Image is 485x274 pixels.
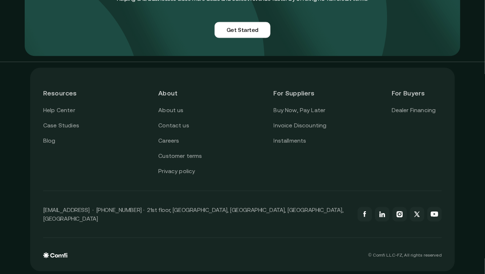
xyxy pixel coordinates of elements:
[215,22,271,38] a: Get Started
[274,121,327,131] a: Invoice Discounting
[392,81,442,106] header: For Buyers
[43,206,350,223] p: [EMAIL_ADDRESS] · [PHONE_NUMBER] · 21st floor, [GEOGRAPHIC_DATA], [GEOGRAPHIC_DATA], [GEOGRAPHIC_...
[274,136,306,146] a: Installments
[43,106,75,115] a: Help Center
[43,136,56,146] a: Blog
[158,152,202,161] a: Customer terms
[368,253,442,258] p: © Comfi L.L.C-FZ, All rights reserved
[43,253,68,258] img: comfi logo
[158,136,179,146] a: Careers
[274,81,327,106] header: For Suppliers
[158,106,183,115] a: About us
[158,167,195,176] a: Privacy policy
[43,121,79,131] a: Case Studies
[392,106,436,115] a: Dealer Financing
[158,121,189,131] a: Contact us
[43,81,93,106] header: Resources
[274,106,326,115] a: Buy Now, Pay Later
[158,81,208,106] header: About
